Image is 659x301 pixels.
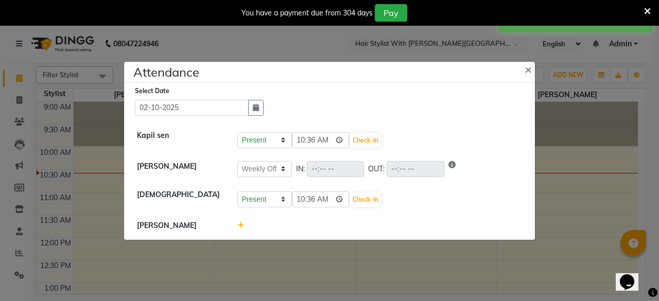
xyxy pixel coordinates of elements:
[129,130,230,149] div: Kapil sen
[296,164,305,174] span: IN:
[516,55,542,83] button: Close
[241,8,373,19] div: You have a payment due from 304 days
[129,161,230,177] div: [PERSON_NAME]
[135,86,169,96] label: Select Date
[368,164,385,174] span: OUT:
[135,100,249,116] input: Select date
[129,220,230,231] div: [PERSON_NAME]
[375,4,407,22] button: Pay
[133,63,199,81] h4: Attendance
[448,161,456,177] i: Show reason
[616,260,649,291] iframe: chat widget
[350,192,381,207] button: Check-In
[525,61,532,77] span: ×
[350,133,381,148] button: Check-In
[129,189,230,208] div: [DEMOGRAPHIC_DATA]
